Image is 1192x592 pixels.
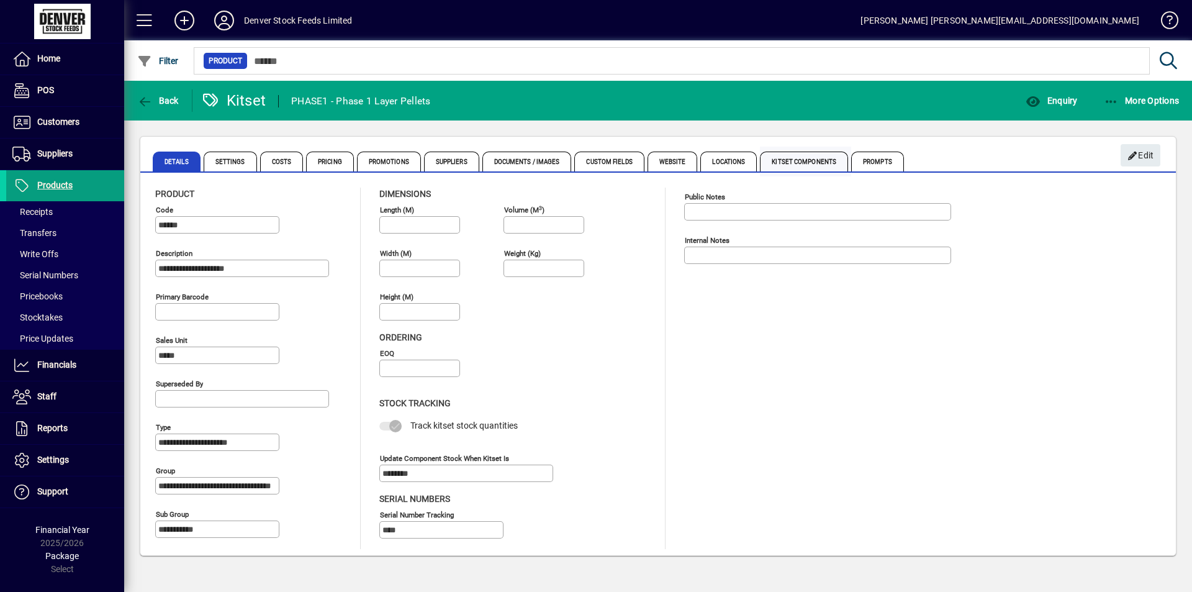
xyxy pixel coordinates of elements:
button: Add [165,9,204,32]
div: [PERSON_NAME] [PERSON_NAME][EMAIL_ADDRESS][DOMAIN_NAME] [860,11,1139,30]
a: Suppliers [6,139,124,170]
div: Denver Stock Feeds Limited [244,11,353,30]
span: Dimensions [379,189,431,199]
span: Pricing [306,152,354,171]
span: Receipts [12,207,53,217]
mat-label: Primary barcode [156,293,209,301]
mat-label: Sub group [156,510,189,519]
span: Settings [37,455,69,465]
button: Back [134,89,182,112]
button: Profile [204,9,244,32]
span: Transfers [12,228,56,238]
button: Enquiry [1023,89,1080,112]
a: POS [6,75,124,106]
span: Support [37,486,68,496]
mat-label: Volume (m ) [504,206,544,214]
span: Suppliers [424,152,479,171]
mat-label: Superseded by [156,380,203,388]
span: Ordering [379,332,422,342]
span: Write Offs [12,249,58,259]
span: Documents / Images [482,152,572,171]
span: Product [155,189,194,199]
mat-label: Length (m) [380,206,414,214]
a: Price Updates [6,328,124,349]
span: Kitset Components [760,152,848,171]
mat-label: Internal Notes [685,236,729,245]
mat-label: Public Notes [685,193,725,201]
span: Locations [700,152,757,171]
a: Receipts [6,201,124,222]
div: PHASE1 - Phase 1 Layer Pellets [291,91,431,111]
mat-label: Group [156,467,175,475]
span: Details [153,152,201,171]
div: Kitset [202,91,266,111]
button: More Options [1101,89,1183,112]
span: Pricebooks [12,291,63,301]
mat-label: Sales unit [156,336,187,345]
mat-label: Update component stock when kitset is [380,453,509,462]
span: Package [45,551,79,561]
span: Products [37,180,73,190]
span: Home [37,53,60,63]
span: Price Updates [12,334,73,344]
span: Filter [137,56,179,66]
span: POS [37,85,54,95]
a: Staff [6,381,124,412]
span: More Options [1104,96,1180,106]
span: Track kitset stock quantities [410,421,518,430]
span: Custom Fields [574,152,644,171]
a: Pricebooks [6,286,124,307]
span: Promotions [357,152,421,171]
span: Product [209,55,242,67]
span: Suppliers [37,148,73,158]
span: Back [137,96,179,106]
span: Customers [37,117,79,127]
sup: 3 [539,204,542,211]
mat-label: Width (m) [380,249,412,258]
span: Financials [37,360,76,370]
a: Customers [6,107,124,138]
span: Serial Numbers [379,494,450,504]
span: Edit [1127,145,1154,166]
mat-label: Serial Number tracking [380,510,454,519]
app-page-header-button: Back [124,89,192,112]
a: Settings [6,445,124,476]
a: Transfers [6,222,124,244]
mat-label: Type [156,423,171,432]
a: Home [6,43,124,75]
span: Serial Numbers [12,270,78,280]
a: Serial Numbers [6,265,124,286]
span: Prompts [851,152,904,171]
mat-label: Height (m) [380,293,413,301]
button: Filter [134,50,182,72]
a: Write Offs [6,244,124,265]
span: Staff [37,391,56,401]
span: Reports [37,423,68,433]
mat-label: Description [156,249,192,258]
span: Costs [260,152,304,171]
mat-label: EOQ [380,349,394,358]
span: Settings [204,152,257,171]
span: Enquiry [1026,96,1077,106]
a: Stocktakes [6,307,124,328]
span: Financial Year [35,525,89,535]
a: Support [6,476,124,508]
button: Edit [1121,144,1160,166]
mat-label: Weight (Kg) [504,249,541,258]
a: Knowledge Base [1152,2,1176,43]
span: Stock Tracking [379,398,451,408]
mat-label: Code [156,206,173,214]
span: Stocktakes [12,312,63,322]
a: Reports [6,413,124,444]
span: Website [648,152,698,171]
a: Financials [6,350,124,381]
